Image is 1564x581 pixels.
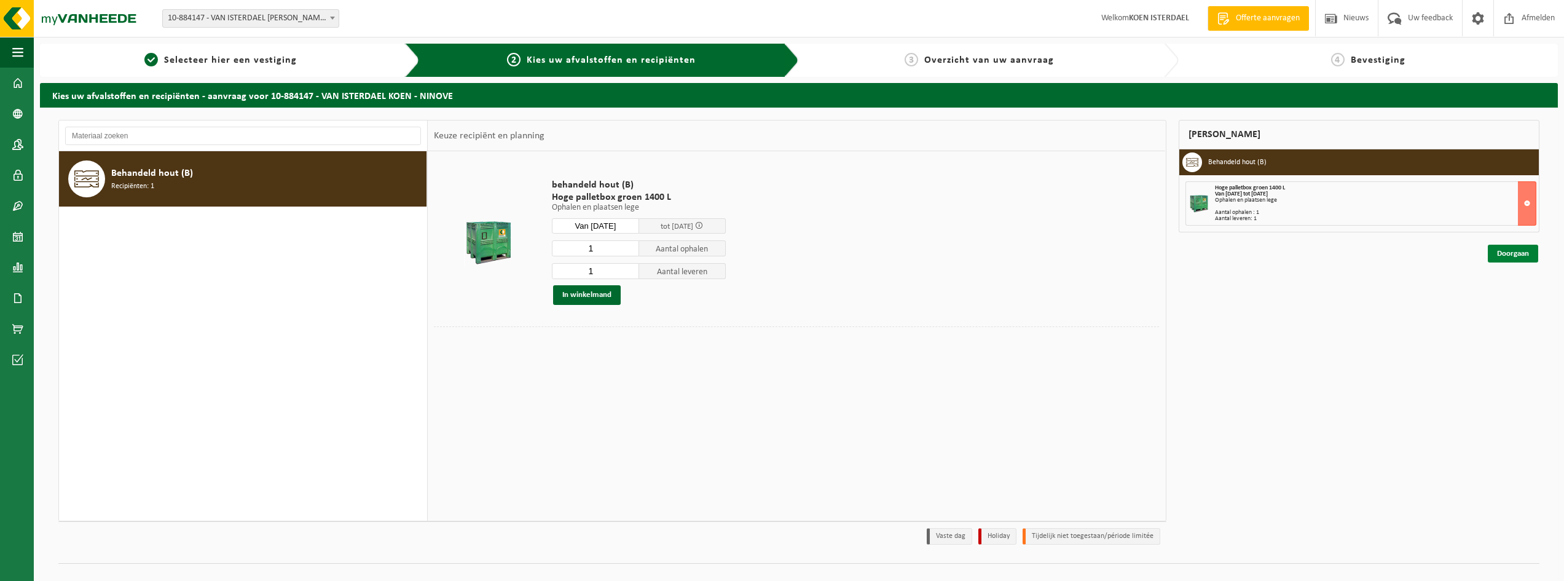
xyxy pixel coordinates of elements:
[59,151,427,207] button: Behandeld hout (B) Recipiënten: 1
[1179,120,1540,149] div: [PERSON_NAME]
[639,240,726,256] span: Aantal ophalen
[111,166,193,181] span: Behandeld hout (B)
[905,53,918,66] span: 3
[164,55,297,65] span: Selecteer hier een vestiging
[927,528,972,545] li: Vaste dag
[1488,245,1538,263] a: Doorgaan
[40,83,1558,107] h2: Kies uw afvalstoffen en recipiënten - aanvraag voor 10-884147 - VAN ISTERDAEL KOEN - NINOVE
[46,53,395,68] a: 1Selecteer hier een vestiging
[144,53,158,66] span: 1
[978,528,1016,545] li: Holiday
[1331,53,1345,66] span: 4
[527,55,696,65] span: Kies uw afvalstoffen en recipiënten
[1215,197,1536,204] div: Ophalen en plaatsen lege
[1215,210,1536,216] div: Aantal ophalen : 1
[552,191,726,204] span: Hoge palletbox groen 1400 L
[1215,216,1536,222] div: Aantal leveren: 1
[661,223,693,231] span: tot [DATE]
[924,55,1054,65] span: Overzicht van uw aanvraag
[1215,184,1285,191] span: Hoge palletbox groen 1400 L
[1233,12,1303,25] span: Offerte aanvragen
[639,263,726,279] span: Aantal leveren
[507,53,521,66] span: 2
[1215,191,1268,197] strong: Van [DATE] tot [DATE]
[65,127,421,145] input: Materiaal zoeken
[552,218,639,234] input: Selecteer datum
[163,10,339,27] span: 10-884147 - VAN ISTERDAEL KOEN - NINOVE
[1208,6,1309,31] a: Offerte aanvragen
[428,121,551,151] div: Keuze recipiënt en planning
[111,181,154,192] span: Recipiënten: 1
[552,179,726,191] span: behandeld hout (B)
[1129,14,1189,23] strong: KOEN ISTERDAEL
[552,204,726,212] p: Ophalen en plaatsen lege
[553,285,621,305] button: In winkelmand
[1351,55,1405,65] span: Bevestiging
[162,9,339,28] span: 10-884147 - VAN ISTERDAEL KOEN - NINOVE
[1208,152,1267,172] h3: Behandeld hout (B)
[1023,528,1160,545] li: Tijdelijk niet toegestaan/période limitée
